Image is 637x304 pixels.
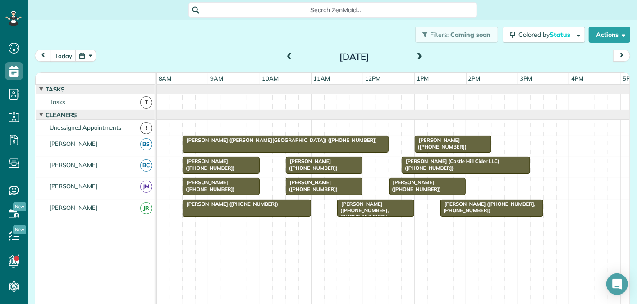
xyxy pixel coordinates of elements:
span: 1pm [415,75,431,82]
span: New [13,202,26,211]
span: 9am [208,75,225,82]
span: T [140,96,152,109]
span: 11am [312,75,332,82]
span: Cleaners [44,111,78,118]
span: 4pm [569,75,585,82]
button: prev [35,50,52,62]
span: 3pm [518,75,534,82]
span: BC [140,159,152,172]
span: Tasks [44,86,66,93]
span: [PERSON_NAME] ([PHONE_NUMBER]) [389,179,441,192]
button: next [613,50,630,62]
span: [PERSON_NAME] ([PHONE_NUMBER]) [182,201,279,207]
span: Coming soon [450,31,491,39]
span: ! [140,122,152,134]
span: [PERSON_NAME] ([PHONE_NUMBER], [PHONE_NUMBER]) [337,201,389,220]
span: 10am [260,75,280,82]
span: [PERSON_NAME] ([PHONE_NUMBER]) [285,179,338,192]
span: Colored by [518,31,573,39]
span: JM [140,181,152,193]
span: [PERSON_NAME] ([PERSON_NAME][GEOGRAPHIC_DATA]) ([PHONE_NUMBER]) [182,137,377,143]
span: [PERSON_NAME] ([PHONE_NUMBER]) [182,158,235,171]
h2: [DATE] [298,52,411,62]
span: [PERSON_NAME] ([PHONE_NUMBER]) [285,158,338,171]
button: Colored byStatus [503,27,585,43]
span: [PERSON_NAME] ([PHONE_NUMBER]) [414,137,467,150]
span: New [13,225,26,234]
span: 12pm [363,75,383,82]
span: [PERSON_NAME] [48,140,100,147]
span: [PERSON_NAME] [48,161,100,168]
span: [PERSON_NAME] [48,182,100,190]
span: Tasks [48,98,67,105]
button: Actions [589,27,630,43]
span: 2pm [467,75,482,82]
span: Unassigned Appointments [48,124,123,131]
span: [PERSON_NAME] (Castle Hill Cider LLC) ([PHONE_NUMBER]) [401,158,500,171]
span: Status [550,31,572,39]
span: 8am [157,75,174,82]
span: [PERSON_NAME] ([PHONE_NUMBER], [PHONE_NUMBER]) [440,201,536,213]
span: BS [140,138,152,150]
span: JR [140,202,152,214]
span: 5pm [621,75,637,82]
span: [PERSON_NAME] [48,204,100,211]
button: today [51,50,76,62]
span: [PERSON_NAME] ([PHONE_NUMBER]) [182,179,235,192]
span: Filters: [430,31,449,39]
div: Open Intercom Messenger [606,273,628,295]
